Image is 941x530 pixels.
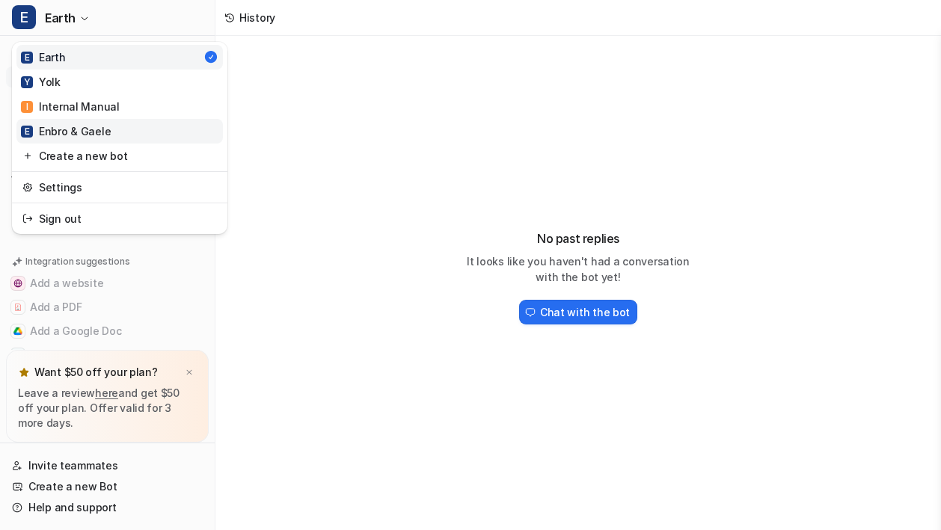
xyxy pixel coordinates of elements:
span: Earth [45,7,76,28]
span: E [12,5,36,29]
img: reset [22,179,33,195]
span: Y [21,76,33,88]
a: Sign out [16,206,223,231]
div: Earth [21,49,66,65]
div: Yolk [21,74,61,90]
div: Internal Manual [21,99,120,114]
div: EEarth [12,42,227,234]
span: E [21,126,33,138]
a: Settings [16,175,223,200]
a: Create a new bot [16,144,223,168]
img: reset [22,211,33,227]
span: E [21,52,33,64]
div: Enbro & Gaele [21,123,111,139]
img: reset [22,148,33,164]
span: I [21,101,33,113]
